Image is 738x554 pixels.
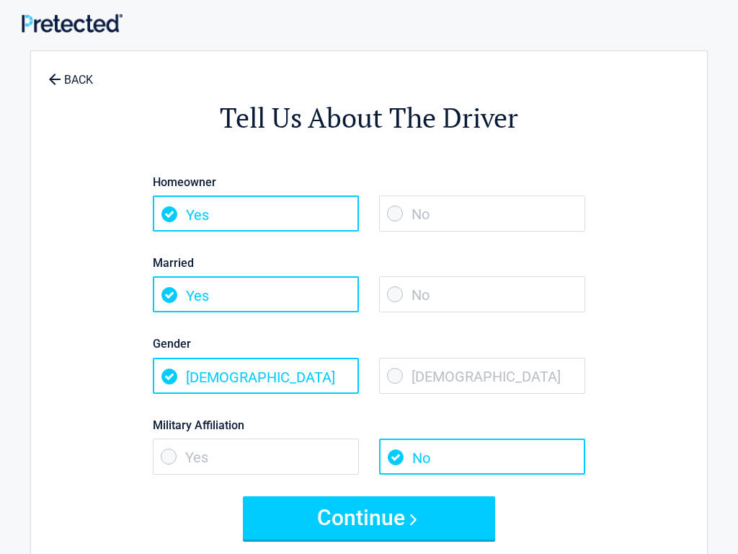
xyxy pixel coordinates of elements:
span: No [379,195,585,232]
img: Main Logo [22,14,123,32]
label: Married [153,253,585,273]
label: Gender [153,334,585,353]
h2: Tell Us About The Driver [110,100,628,136]
span: [DEMOGRAPHIC_DATA] [153,358,359,394]
span: [DEMOGRAPHIC_DATA] [379,358,585,394]
label: Homeowner [153,172,585,192]
a: BACK [45,61,96,86]
span: Yes [153,276,359,312]
button: Continue [243,496,495,540]
span: Yes [153,439,359,475]
span: No [379,276,585,312]
span: No [379,439,585,475]
label: Military Affiliation [153,415,585,435]
span: Yes [153,195,359,232]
